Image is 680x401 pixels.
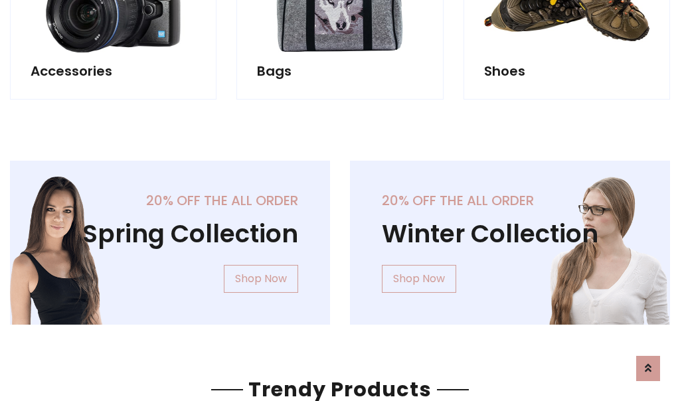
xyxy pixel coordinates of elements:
[484,63,649,79] h5: Shoes
[31,63,196,79] h5: Accessories
[224,265,298,293] a: Shop Now
[42,219,298,249] h1: Spring Collection
[382,193,638,208] h5: 20% off the all order
[257,63,422,79] h5: Bags
[42,193,298,208] h5: 20% off the all order
[382,265,456,293] a: Shop Now
[382,219,638,249] h1: Winter Collection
